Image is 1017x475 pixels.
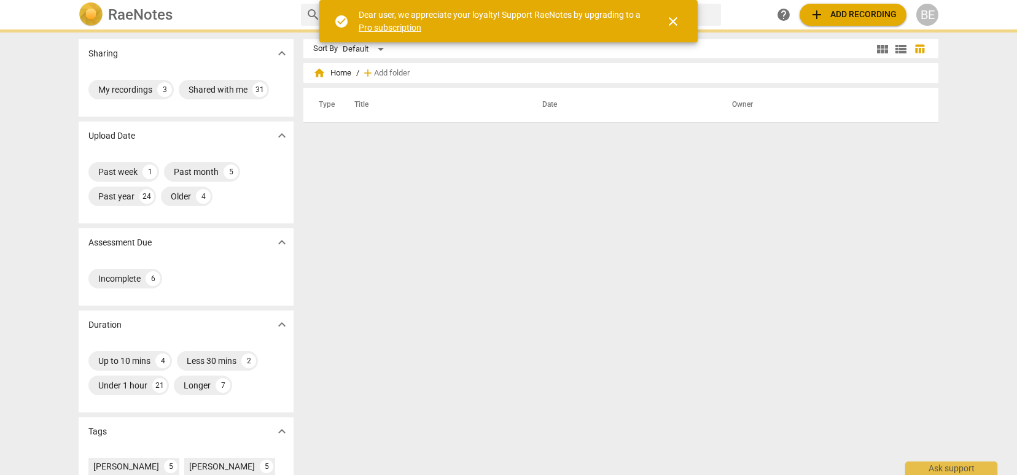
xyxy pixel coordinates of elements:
button: Close [658,7,688,36]
div: 2 [241,353,256,368]
div: 5 [224,164,238,179]
div: 4 [155,353,170,368]
div: Sort By [313,44,338,53]
div: 7 [216,378,230,393]
button: Show more [273,126,291,145]
div: Past month [174,166,219,178]
span: search [306,7,321,22]
a: LogoRaeNotes [79,2,291,27]
span: expand_more [275,235,289,250]
span: Home [313,67,351,79]
div: 4 [196,189,211,204]
div: [PERSON_NAME] [93,460,159,473]
span: Add recording [809,7,897,22]
img: Logo [79,2,103,27]
div: My recordings [98,83,152,96]
div: [PERSON_NAME] [189,460,255,473]
div: 5 [260,460,273,473]
div: Dear user, we appreciate your loyalty! Support RaeNotes by upgrading to a [359,9,644,34]
div: Under 1 hour [98,379,147,392]
th: Title [340,88,528,122]
div: 31 [252,82,267,97]
div: Longer [184,379,211,392]
span: expand_more [275,46,289,61]
div: Default [343,39,388,59]
th: Date [528,88,717,122]
a: Help [773,4,795,26]
p: Upload Date [88,129,135,142]
span: view_module [875,42,890,56]
div: Up to 10 mins [98,355,150,367]
p: Duration [88,319,122,331]
span: / [356,69,359,78]
span: help [776,7,791,22]
button: List view [892,40,910,58]
span: Add folder [374,69,410,78]
span: view_list [894,42,908,56]
span: add [362,67,374,79]
button: BE [916,4,938,26]
th: Owner [717,88,925,122]
div: 5 [164,460,177,473]
a: Pro subscription [359,23,421,33]
p: Tags [88,425,107,438]
button: Show more [273,44,291,63]
button: Show more [273,315,291,334]
th: Type [309,88,340,122]
div: Ask support [905,461,997,475]
button: Upload [800,4,906,26]
span: close [666,14,680,29]
div: 3 [157,82,172,97]
div: Older [171,190,191,203]
p: Sharing [88,47,118,60]
div: 21 [152,378,167,393]
span: add [809,7,824,22]
div: 1 [142,164,157,179]
span: check_circle [334,14,349,29]
div: Shared with me [189,83,247,96]
button: Show more [273,233,291,252]
div: Past year [98,190,134,203]
span: expand_more [275,424,289,439]
div: Less 30 mins [187,355,236,367]
span: table_chart [914,43,925,55]
button: Table view [910,40,929,58]
button: Show more [273,422,291,441]
div: Past week [98,166,138,178]
span: expand_more [275,128,289,143]
span: home [313,67,325,79]
button: Tile view [873,40,892,58]
div: 24 [139,189,154,204]
span: expand_more [275,317,289,332]
div: 6 [146,271,160,286]
div: Incomplete [98,272,141,285]
p: Assessment Due [88,236,152,249]
h2: RaeNotes [108,6,173,23]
